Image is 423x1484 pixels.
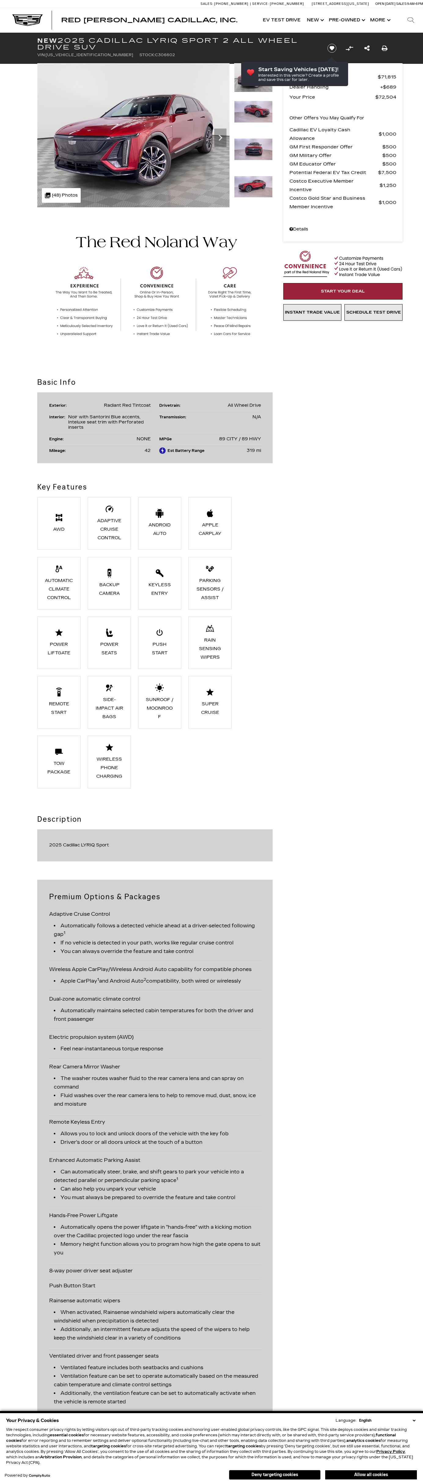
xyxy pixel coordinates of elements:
[145,581,174,598] div: Keyless Entry
[214,129,226,147] div: Next
[91,1444,126,1448] strong: targeting cookies
[375,2,395,6] span: Open [DATE]
[289,83,396,91] a: Dealer Handling $689
[95,755,123,781] div: Wireless Phone Charging
[196,577,224,602] div: Parking Sensors / Assist
[54,1325,261,1342] li: Additionally, an intermittent feature adjusts the speed of the wipers to help keep the windshield...
[37,377,273,388] h2: Basic Info
[250,2,306,5] a: Service: [PHONE_NUMBER]
[252,414,261,420] span: N/A
[49,1060,261,1115] div: Rear Camera Mirror Washer
[54,1091,261,1108] li: Fluid washes over the rear camera lens to help to remove mud, dust, snow, ice and moisture
[289,177,380,194] span: Costco Executive Member Incentive
[234,138,273,160] img: New 2025 Radiant Red Tintcoat Cadillac Sport 2 image 3
[289,225,396,234] a: Details
[289,160,382,168] span: GM Educator Offer
[159,436,175,442] div: MPG
[137,436,151,442] span: NONE
[159,403,183,408] div: Drivetrain:
[49,1115,261,1153] div: Remote Keyless Entry
[283,304,341,321] a: Instant Trade Value
[68,414,144,430] span: Noir with Santorini Blue accents, Inteluxe seat trim with Perforated inserts
[382,143,396,151] span: $500
[54,1129,261,1138] li: Allows you to lock and unlock doors of the vehicle with the key fob
[285,310,340,315] span: Instant Trade Value
[49,1208,261,1264] div: Hands-Free Power Liftgate
[380,83,396,91] span: $689
[382,160,396,168] span: $500
[45,700,73,717] div: Remote Start
[49,907,261,962] div: Adaptive Cruise Control
[95,517,123,542] div: Adaptive Cruise Control
[196,700,224,717] div: Super Cruise
[289,125,379,143] span: Cadillac EV Loyalty Cash Allowance
[145,640,174,657] div: Push Start
[289,143,382,151] span: GM First Responder Offer
[346,310,401,315] span: Schedule Test Drive
[289,151,382,160] span: GM Military Offer
[289,143,396,151] a: GM First Responder Offer $500
[344,304,403,321] a: Schedule Test Drive
[95,640,123,657] div: Power Seats
[380,181,396,190] span: $1,250
[40,1455,82,1459] strong: Arbitration Provision
[61,16,237,24] span: Red [PERSON_NAME] Cadillac, Inc.
[228,403,261,408] span: All Wheel Drive
[49,1278,261,1293] div: Push Button Start
[37,482,273,493] h2: Key Features
[247,448,255,453] span: 319
[45,577,73,602] div: Automatic Climate Control
[345,44,354,53] button: Compare vehicle
[226,1444,261,1448] strong: targeting cookies
[346,1439,381,1443] strong: analytics cookies
[169,437,172,441] span: e
[49,1264,261,1278] div: 8-way power driver seat adjuster
[382,151,396,160] span: $500
[382,44,388,53] a: Print this New 2025 Cadillac LYRIQ Sport 2 All Wheel Drive SUV
[37,37,317,51] h1: 2025 Cadillac LYRIQ Sport 2 All Wheel Drive SUV
[252,2,269,6] span: Service:
[289,168,378,177] span: Potential Federal EV Tax Credit
[54,977,261,985] li: Apple CarPlay and Android Auto compatibility, both wired or wirelessly
[54,1389,261,1406] li: Additionally, the ventilation feature can be set to automatically activate when the vehicle is re...
[159,448,208,453] div: Est Battery Range
[54,1240,261,1257] li: Memory height function allows you to program how high the gate opens to suit you
[214,2,248,6] span: [PHONE_NUMBER]
[5,1474,50,1478] div: Powered by
[336,1419,356,1422] div: Language:
[289,93,375,101] span: Your Price
[229,1470,321,1480] button: Deny targeting cookies
[42,188,81,203] div: (48) Photos
[45,525,73,534] div: AWD
[144,977,146,982] sup: 2
[289,194,379,211] span: Costco Gold Star and Business Member Incentive
[54,947,261,956] li: You can always override the feature and take control
[289,83,380,91] span: Dealer Handling
[159,414,189,420] div: Transmission:
[12,14,43,26] a: Cadillac Dark Logo with Cadillac White Text
[396,2,407,6] span: Sales:
[49,1293,261,1349] div: Rainsense automatic wipers
[54,1045,261,1053] li: Feel near-instantaneous torque response
[97,977,99,982] sup: 1
[364,44,370,53] a: Share this New 2025 Cadillac LYRIQ Sport 2 All Wheel Drive SUV
[145,521,174,538] div: Android Auto
[54,1193,261,1202] li: You must always be prepared to override the feature and take control
[95,581,123,598] div: Backup Camera
[104,403,151,408] span: Radiant Red Tintcoat
[325,1470,417,1479] button: Allow all cookies
[54,1223,261,1240] li: Automatically opens the power liftgate in "hands-free" with a kicking motion over the Cadillac pr...
[378,168,396,177] span: $7,500
[139,53,155,57] span: Stock:
[54,1185,261,1193] li: Can also help you unpark your vehicle
[326,8,367,32] a: Pre-Owned
[260,8,304,32] a: EV Test Drive
[54,1372,261,1389] li: Ventilation feature can be set to operate automatically based on the measured cabin temperature a...
[379,198,396,207] span: $1,000
[54,1363,261,1372] li: Ventilated feature includes both seatbacks and cushions
[289,125,396,143] a: Cadillac EV Loyalty Cash Allowance $1,000
[37,63,230,207] img: New 2025 Radiant Red Tintcoat Cadillac Sport 2 image 1
[367,8,392,32] button: More
[49,1153,261,1208] div: Enhanced Automatic Parking Assist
